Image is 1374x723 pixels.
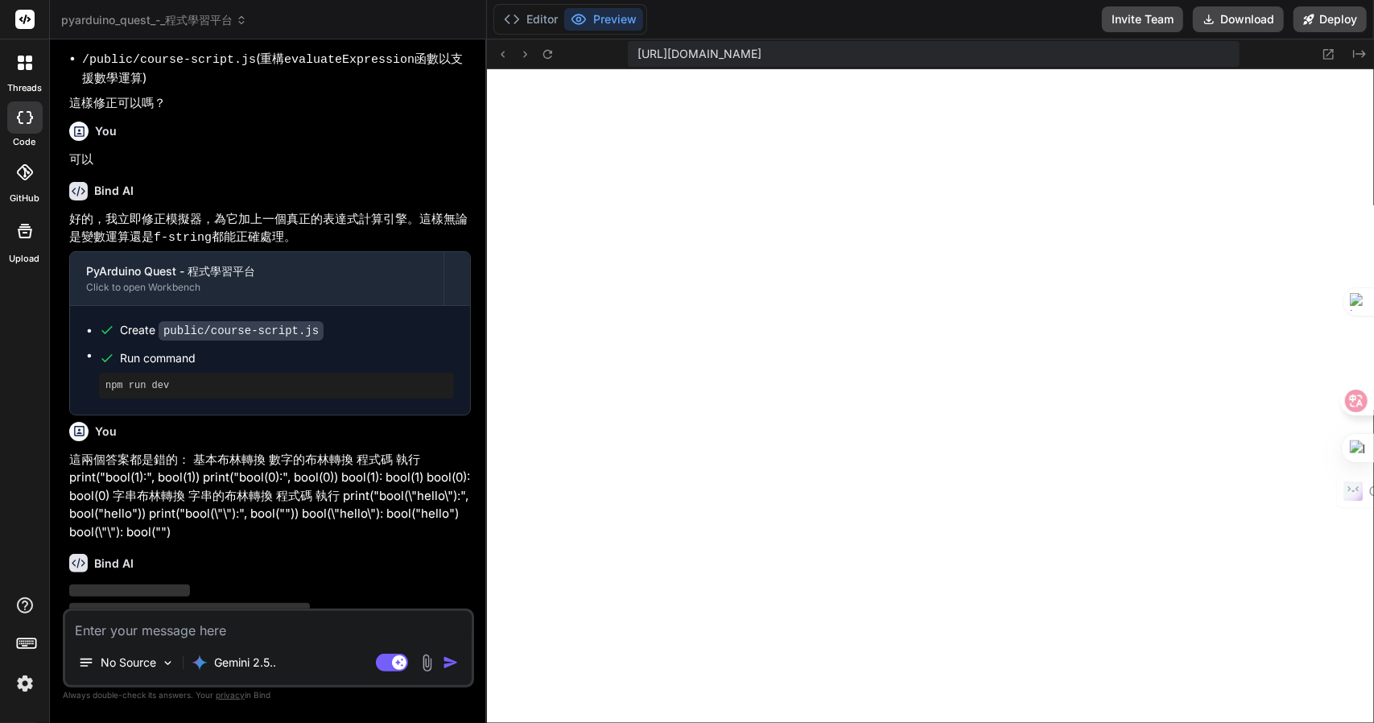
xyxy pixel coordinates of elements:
span: [URL][DOMAIN_NAME] [637,46,761,62]
img: settings [11,670,39,697]
label: threads [7,81,42,95]
code: /public/course-script.js [82,53,256,67]
button: Invite Team [1102,6,1183,32]
label: GitHub [10,192,39,205]
div: Create [120,322,324,339]
button: PyArduino Quest - 程式學習平台Click to open Workbench [70,252,444,305]
button: Preview [564,8,643,31]
label: Upload [10,252,40,266]
p: 可以 [69,151,471,169]
span: privacy [216,690,245,700]
p: Always double-check its answers. Your in Bind [63,688,474,703]
code: f-string [154,231,212,245]
p: 這兩個答案都是錯的： 基本布林轉換 數字的布林轉換 程式碼 執行 print("bool(1):", bool(1)) print("bool(0):", bool(0)) bool(1): b... [69,451,471,542]
img: Pick Models [161,656,175,670]
p: No Source [101,655,156,671]
img: icon [443,655,459,671]
button: Deploy [1294,6,1367,32]
li: (重構 函數以支援數學運算) [82,50,471,88]
code: evaluateExpression [284,53,415,67]
p: 好的，我立即修正模擬器，為它加上一個真正的表達式計算引擎。這樣無論是變數運算還是 都能正確處理。 [69,210,471,248]
h6: Bind AI [94,183,134,199]
button: Download [1193,6,1284,32]
span: pyarduino_quest_-_程式學習平台 [61,12,247,28]
p: 這樣修正可以嗎？ [69,94,471,113]
span: ‌ [69,603,310,615]
span: ‌ [69,585,190,597]
p: Gemini 2.5.. [214,655,276,671]
h6: You [95,123,117,139]
label: code [14,135,36,149]
h6: Bind AI [94,556,134,572]
h6: You [95,423,117,440]
button: Editor [497,8,564,31]
span: Run command [120,350,454,366]
div: PyArduino Quest - 程式學習平台 [86,263,427,279]
iframe: Preview [487,69,1374,723]
img: attachment [418,654,436,672]
img: Gemini 2.5 Pro [192,655,208,671]
div: Click to open Workbench [86,281,427,294]
pre: npm run dev [105,379,448,392]
code: public/course-script.js [159,321,324,341]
